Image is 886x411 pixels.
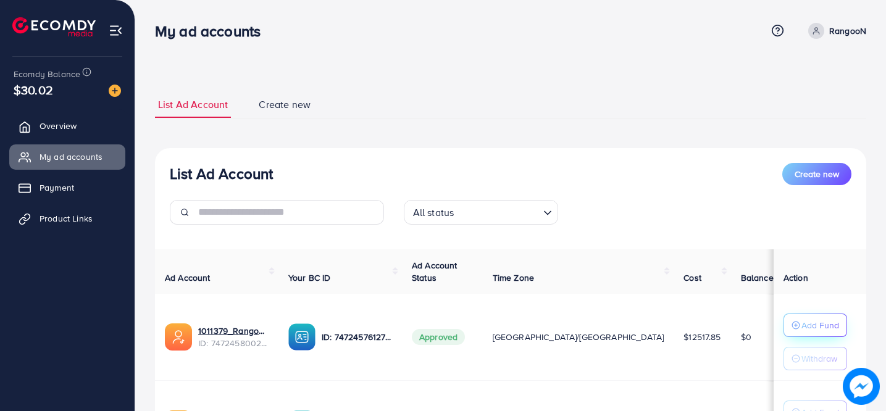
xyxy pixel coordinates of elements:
img: image [843,368,880,405]
p: RangooN [829,23,866,38]
span: $12517.85 [683,331,721,343]
a: Product Links [9,206,125,231]
span: All status [411,204,457,222]
span: ID: 7472458002487050241 [198,337,269,349]
a: RangooN [803,23,866,39]
span: Approved [412,329,465,345]
span: Ad Account [165,272,211,284]
img: image [109,85,121,97]
span: Payment [40,181,74,194]
div: <span class='underline'>1011379_Rangoonnew_1739817211605</span></br>7472458002487050241 [198,325,269,350]
span: Create new [795,168,839,180]
span: Balance [741,272,774,284]
span: List Ad Account [158,98,228,112]
input: Search for option [458,201,538,222]
h3: My ad accounts [155,22,270,40]
a: My ad accounts [9,144,125,169]
span: $0 [741,331,751,343]
span: Product Links [40,212,93,225]
p: Add Fund [801,318,839,333]
a: Overview [9,114,125,138]
img: ic-ba-acc.ded83a64.svg [288,323,316,351]
span: My ad accounts [40,151,102,163]
button: Create new [782,163,851,185]
p: ID: 7472457612764692497 [322,330,392,344]
a: Payment [9,175,125,200]
span: Your BC ID [288,272,331,284]
img: logo [12,17,96,36]
span: Action [784,272,808,284]
span: Cost [683,272,701,284]
span: Time Zone [493,272,534,284]
span: [GEOGRAPHIC_DATA]/[GEOGRAPHIC_DATA] [493,331,664,343]
span: Overview [40,120,77,132]
button: Withdraw [784,347,847,370]
span: Ad Account Status [412,259,458,284]
p: Withdraw [801,351,837,366]
h3: List Ad Account [170,165,273,183]
span: Ecomdy Balance [14,68,80,80]
button: Add Fund [784,313,847,337]
img: menu [109,23,123,38]
span: Create new [259,98,311,112]
span: $30.02 [14,81,53,99]
img: ic-ads-acc.e4c84228.svg [165,323,192,351]
a: 1011379_Rangoonnew_1739817211605 [198,325,269,337]
div: Search for option [404,200,558,225]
